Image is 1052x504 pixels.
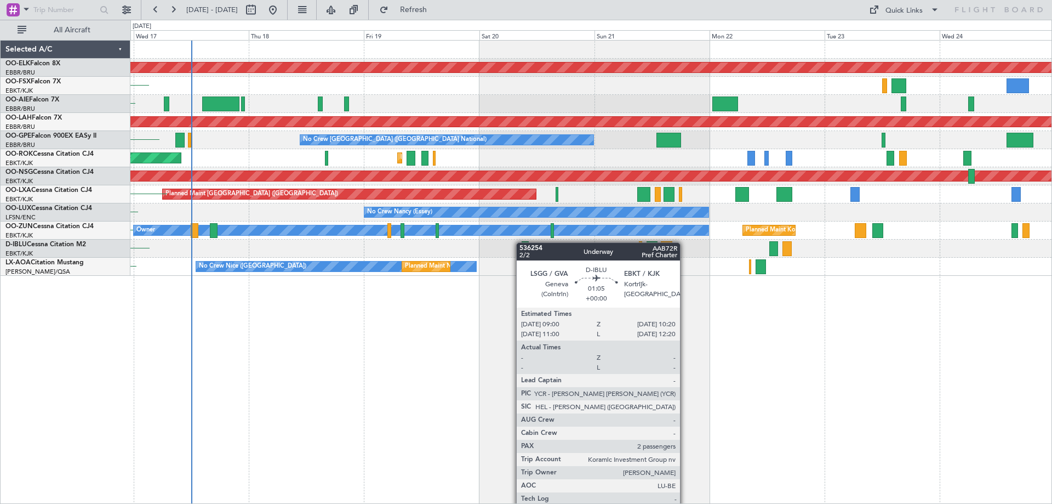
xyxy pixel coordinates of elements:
[5,177,33,185] a: EBKT/KJK
[5,187,92,194] a: OO-LXACessna Citation CJ4
[5,60,60,67] a: OO-ELKFalcon 8X
[710,30,825,40] div: Mon 22
[5,105,35,113] a: EBBR/BRU
[5,115,32,121] span: OO-LAH
[885,5,923,16] div: Quick Links
[825,30,940,40] div: Tue 23
[5,223,33,230] span: OO-ZUN
[5,123,35,131] a: EBBR/BRU
[479,30,594,40] div: Sat 20
[5,133,96,139] a: OO-GPEFalcon 900EX EASy II
[165,186,338,202] div: Planned Maint [GEOGRAPHIC_DATA] ([GEOGRAPHIC_DATA])
[5,213,36,222] a: LFSN/ENC
[5,97,59,103] a: OO-AIEFalcon 7X
[5,141,35,149] a: EBBR/BRU
[5,169,33,175] span: OO-NSG
[5,159,33,167] a: EBKT/KJK
[5,69,35,77] a: EBBR/BRU
[5,187,31,194] span: OO-LXA
[391,6,437,14] span: Refresh
[5,223,94,230] a: OO-ZUNCessna Citation CJ4
[5,231,33,240] a: EBKT/KJK
[5,241,27,248] span: D-IBLU
[5,115,62,121] a: OO-LAHFalcon 7X
[746,222,873,239] div: Planned Maint Kortrijk-[GEOGRAPHIC_DATA]
[134,30,249,40] div: Wed 17
[864,1,945,19] button: Quick Links
[5,169,94,175] a: OO-NSGCessna Citation CJ4
[5,259,84,266] a: LX-AOACitation Mustang
[5,241,86,248] a: D-IBLUCessna Citation M2
[5,87,33,95] a: EBKT/KJK
[5,205,31,212] span: OO-LUX
[33,2,96,18] input: Trip Number
[5,133,31,139] span: OO-GPE
[5,151,33,157] span: OO-ROK
[405,258,527,275] div: Planned Maint Nice ([GEOGRAPHIC_DATA])
[364,30,479,40] div: Fri 19
[374,1,440,19] button: Refresh
[303,132,487,148] div: No Crew [GEOGRAPHIC_DATA] ([GEOGRAPHIC_DATA] National)
[5,97,29,103] span: OO-AIE
[186,5,238,15] span: [DATE] - [DATE]
[594,30,710,40] div: Sun 21
[5,151,94,157] a: OO-ROKCessna Citation CJ4
[5,259,31,266] span: LX-AOA
[136,222,155,239] div: Owner
[5,60,30,67] span: OO-ELK
[5,250,33,258] a: EBKT/KJK
[367,204,432,220] div: No Crew Nancy (Essey)
[5,78,61,85] a: OO-FSXFalcon 7X
[5,195,33,203] a: EBKT/KJK
[249,30,364,40] div: Thu 18
[133,22,151,31] div: [DATE]
[12,21,119,39] button: All Aircraft
[5,78,31,85] span: OO-FSX
[5,205,92,212] a: OO-LUXCessna Citation CJ4
[5,268,70,276] a: [PERSON_NAME]/QSA
[199,258,306,275] div: No Crew Nice ([GEOGRAPHIC_DATA])
[401,150,528,166] div: Planned Maint Kortrijk-[GEOGRAPHIC_DATA]
[28,26,116,34] span: All Aircraft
